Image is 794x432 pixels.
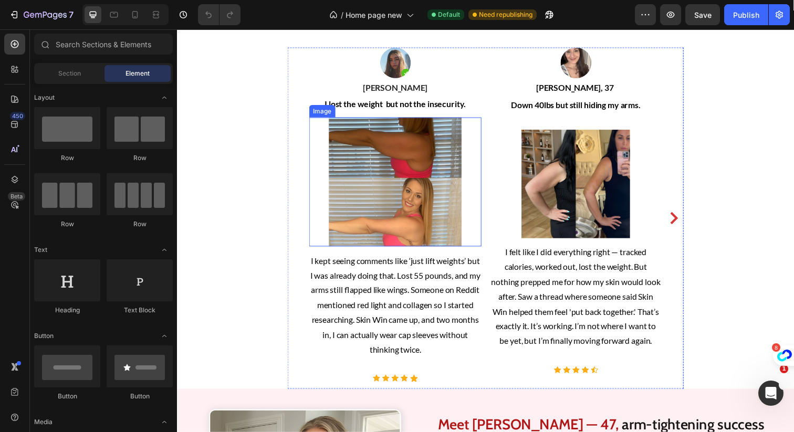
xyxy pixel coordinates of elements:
[34,417,53,427] span: Media
[34,34,173,55] input: Search Sections & Elements
[34,219,100,229] div: Row
[346,9,402,20] span: Home page new
[4,4,78,25] button: 7
[156,414,173,430] span: Toggle open
[34,305,100,315] div: Heading
[34,392,100,401] div: Button
[10,112,25,120] div: 450
[694,10,712,19] span: Save
[107,153,173,163] div: Row
[341,9,343,20] span: /
[156,241,173,258] span: Toggle open
[724,4,768,25] button: Publish
[341,72,474,82] strong: Down 40lbs but still hiding my arms.
[8,192,25,201] div: Beta
[367,54,446,64] strong: [PERSON_NAME], 37
[685,4,720,25] button: Save
[156,89,173,106] span: Toggle open
[479,10,532,19] span: Need republishing
[198,4,241,25] div: Undo/Redo
[34,331,54,341] span: Button
[69,8,74,21] p: 7
[58,69,81,78] span: Section
[321,222,494,323] span: I felt like I did everything right — tracked calories, worked out, lost the weight. But nothing p...
[780,365,788,373] span: 1
[107,305,173,315] div: Text Block
[438,10,460,19] span: Default
[499,184,516,201] button: Carousel Next Arrow
[156,328,173,344] span: Toggle open
[266,394,451,412] strong: Meet [PERSON_NAME] — 47,
[126,69,150,78] span: Element
[352,102,463,213] img: Alt Image
[34,245,47,255] span: Text
[107,392,173,401] div: Button
[34,93,55,102] span: Layout
[733,9,759,20] div: Publish
[758,381,783,406] iframe: Intercom live chat
[34,153,100,163] div: Row
[107,219,173,229] div: Row
[177,29,794,432] iframe: Design area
